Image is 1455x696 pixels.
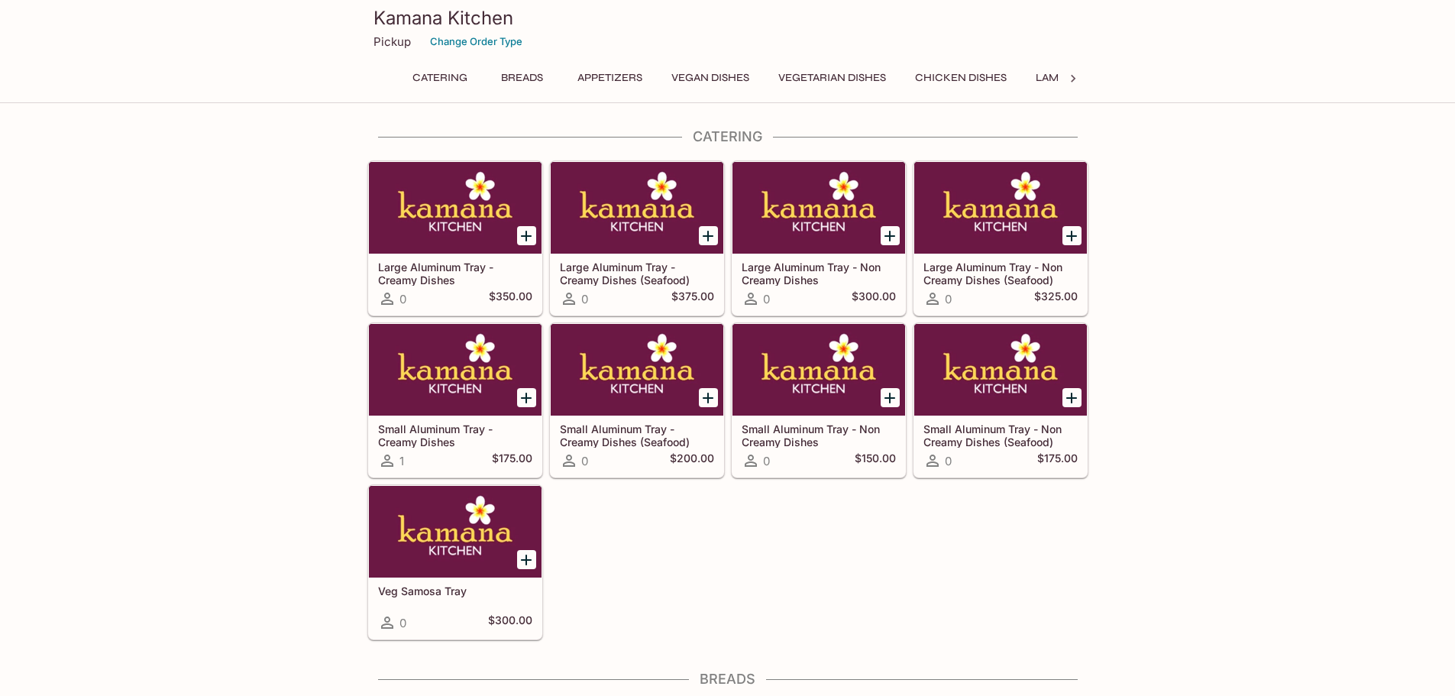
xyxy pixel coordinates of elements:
[551,162,723,254] div: Large Aluminum Tray - Creamy Dishes (Seafood)
[369,486,542,578] div: Veg Samosa Tray
[550,323,724,477] a: Small Aluminum Tray - Creamy Dishes (Seafood)0$200.00
[367,128,1088,145] h4: Catering
[742,422,896,448] h5: Small Aluminum Tray - Non Creamy Dishes
[399,292,406,306] span: 0
[1062,388,1082,407] button: Add Small Aluminum Tray - Non Creamy Dishes (Seafood)
[699,226,718,245] button: Add Large Aluminum Tray - Creamy Dishes (Seafood)
[914,162,1087,254] div: Large Aluminum Tray - Non Creamy Dishes (Seafood)
[367,671,1088,688] h4: Breads
[488,613,532,632] h5: $300.00
[732,161,906,316] a: Large Aluminum Tray - Non Creamy Dishes0$300.00
[945,292,952,306] span: 0
[581,292,588,306] span: 0
[852,290,896,308] h5: $300.00
[945,454,952,468] span: 0
[517,388,536,407] button: Add Small Aluminum Tray - Creamy Dishes
[913,161,1088,316] a: Large Aluminum Tray - Non Creamy Dishes (Seafood)0$325.00
[404,67,476,89] button: Catering
[1027,67,1114,89] button: Lamb Dishes
[569,67,651,89] button: Appetizers
[581,454,588,468] span: 0
[551,324,723,416] div: Small Aluminum Tray - Creamy Dishes (Seafood)
[913,323,1088,477] a: Small Aluminum Tray - Non Creamy Dishes (Seafood)0$175.00
[881,388,900,407] button: Add Small Aluminum Tray - Non Creamy Dishes
[671,290,714,308] h5: $375.00
[881,226,900,245] button: Add Large Aluminum Tray - Non Creamy Dishes
[399,616,406,630] span: 0
[492,452,532,470] h5: $175.00
[550,161,724,316] a: Large Aluminum Tray - Creamy Dishes (Seafood)0$375.00
[368,323,542,477] a: Small Aluminum Tray - Creamy Dishes1$175.00
[378,584,532,597] h5: Veg Samosa Tray
[914,324,1087,416] div: Small Aluminum Tray - Non Creamy Dishes (Seafood)
[378,422,532,448] h5: Small Aluminum Tray - Creamy Dishes
[1034,290,1078,308] h5: $325.00
[1037,452,1078,470] h5: $175.00
[423,30,529,53] button: Change Order Type
[732,324,905,416] div: Small Aluminum Tray - Non Creamy Dishes
[373,6,1082,30] h3: Kamana Kitchen
[663,67,758,89] button: Vegan Dishes
[369,162,542,254] div: Large Aluminum Tray - Creamy Dishes
[560,261,714,286] h5: Large Aluminum Tray - Creamy Dishes (Seafood)
[763,454,770,468] span: 0
[373,34,411,49] p: Pickup
[732,162,905,254] div: Large Aluminum Tray - Non Creamy Dishes
[923,422,1078,448] h5: Small Aluminum Tray - Non Creamy Dishes (Seafood)
[378,261,532,286] h5: Large Aluminum Tray - Creamy Dishes
[699,388,718,407] button: Add Small Aluminum Tray - Creamy Dishes (Seafood)
[742,261,896,286] h5: Large Aluminum Tray - Non Creamy Dishes
[763,292,770,306] span: 0
[770,67,894,89] button: Vegetarian Dishes
[855,452,896,470] h5: $150.00
[399,454,404,468] span: 1
[1062,226,1082,245] button: Add Large Aluminum Tray - Non Creamy Dishes (Seafood)
[907,67,1015,89] button: Chicken Dishes
[488,67,557,89] button: Breads
[369,324,542,416] div: Small Aluminum Tray - Creamy Dishes
[368,485,542,639] a: Veg Samosa Tray0$300.00
[560,422,714,448] h5: Small Aluminum Tray - Creamy Dishes (Seafood)
[670,452,714,470] h5: $200.00
[489,290,532,308] h5: $350.00
[923,261,1078,286] h5: Large Aluminum Tray - Non Creamy Dishes (Seafood)
[732,323,906,477] a: Small Aluminum Tray - Non Creamy Dishes0$150.00
[517,226,536,245] button: Add Large Aluminum Tray - Creamy Dishes
[517,550,536,569] button: Add Veg Samosa Tray
[368,161,542,316] a: Large Aluminum Tray - Creamy Dishes0$350.00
